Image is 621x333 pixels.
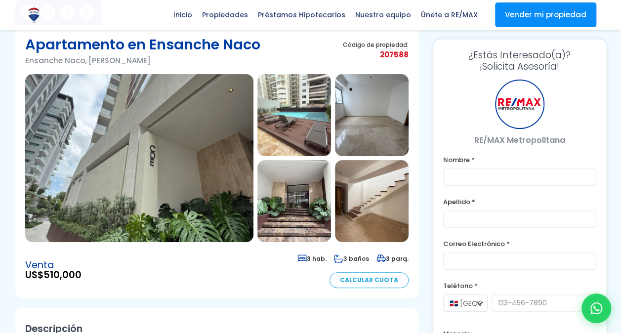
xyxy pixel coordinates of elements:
[257,74,331,156] img: Apartamento en Ensanche Naco
[335,74,409,156] img: Apartamento en Ensanche Naco
[443,280,596,292] label: Teléfono *
[330,272,409,288] a: Calcular Cuota
[495,80,544,129] div: RE/MAX Metropolitana
[25,54,260,67] p: Ensanche Naco, [PERSON_NAME]
[43,268,82,282] span: 510,000
[25,6,42,24] img: Logo de REMAX
[495,2,596,27] a: Vender mi propiedad
[416,7,483,22] span: Únete a RE/MAX
[25,35,260,54] h1: Apartamento en Ensanche Naco
[168,7,197,22] span: Inicio
[443,49,596,61] span: ¿Estás Interesado(a)?
[253,7,350,22] span: Préstamos Hipotecarios
[197,7,253,22] span: Propiedades
[350,7,416,22] span: Nuestro equipo
[443,238,596,250] label: Correo Electrónico *
[25,74,253,242] img: Apartamento en Ensanche Naco
[376,254,409,263] span: 3 parq.
[443,154,596,166] label: Nombre *
[443,196,596,208] label: Apellido *
[297,254,327,263] span: 3 hab.
[343,41,409,48] span: Código de propiedad:
[334,254,369,263] span: 3 baños
[492,294,596,312] input: 123-456-7890
[25,270,82,280] span: US$
[257,160,331,242] img: Apartamento en Ensanche Naco
[443,49,596,72] h3: ¡Solicita Asesoría!
[335,160,409,242] img: Apartamento en Ensanche Naco
[443,134,596,146] p: RE/MAX Metropolitana
[25,260,82,270] span: Venta
[343,48,409,61] span: 207588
